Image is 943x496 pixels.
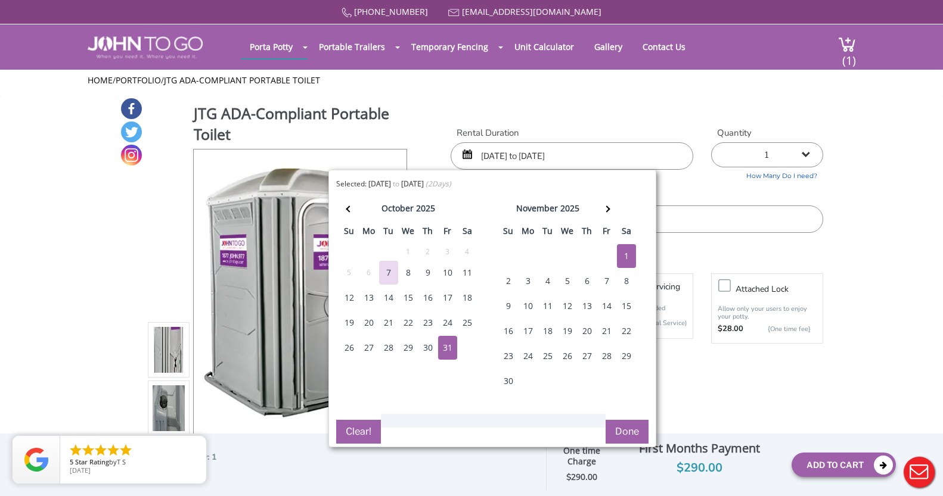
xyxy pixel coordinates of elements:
[597,319,616,343] div: 21
[121,121,142,142] a: Twitter
[458,245,477,258] div: 4
[336,420,381,444] button: Clear!
[359,336,379,360] div: 27
[458,311,477,335] div: 25
[558,269,577,293] div: 5
[711,167,823,181] a: How Many Do I need?
[359,222,379,244] th: mo
[418,222,438,244] th: th
[560,200,579,217] div: 2025
[340,311,359,335] div: 19
[88,36,203,59] img: JOHN to go
[121,98,142,119] a: Facebook
[711,127,823,139] label: Quantity
[519,269,538,293] div: 3
[116,74,161,86] a: Portfolio
[438,336,457,360] div: 31
[462,6,601,17] a: [EMAIL_ADDRESS][DOMAIN_NAME]
[359,286,379,310] div: 13
[519,294,538,318] div: 10
[75,457,109,466] span: Star Rating
[458,261,477,285] div: 11
[518,222,538,244] th: mo
[617,458,783,478] div: $290.00
[736,282,829,297] h3: Attached lock
[597,269,616,293] div: 7
[499,319,518,343] div: 16
[438,222,457,244] th: fr
[88,74,856,86] ul: / /
[418,286,438,310] div: 16
[585,35,631,58] a: Gallery
[88,74,113,86] a: Home
[451,142,693,170] input: Start date | End date
[519,344,538,368] div: 24
[426,179,451,189] i: ( Days)
[24,448,48,472] img: Review Rating
[379,222,398,244] th: tu
[718,323,743,335] strong: $28.00
[498,222,518,244] th: su
[617,294,636,318] div: 15
[842,43,856,68] span: (1)
[241,35,302,58] a: Porta Potty
[499,294,518,318] div: 9
[381,200,414,217] div: october
[566,472,597,483] strong: $
[379,311,398,335] div: 21
[617,269,636,293] div: 8
[418,261,438,285] div: 9
[81,443,95,457] li: 
[838,36,856,52] img: cart a
[499,269,518,293] div: 2
[106,443,120,457] li: 
[310,35,394,58] a: Portable Trailers
[597,344,616,368] div: 28
[597,294,616,318] div: 14
[606,420,649,444] button: Done
[538,269,557,293] div: 4
[393,179,399,189] span: to
[398,222,418,244] th: we
[340,266,359,279] div: 5
[718,305,817,320] p: Allow only your users to enjoy your potty.
[70,458,197,467] span: by
[499,344,518,368] div: 23
[359,266,379,279] div: 6
[121,145,142,166] a: Instagram
[379,336,398,360] div: 28
[119,443,133,457] li: 
[578,269,597,293] div: 6
[438,311,457,335] div: 24
[194,103,408,148] h1: JTG ADA-Compliant Portable Toilet
[617,344,636,368] div: 29
[458,286,477,310] div: 18
[339,222,359,244] th: su
[416,200,435,217] div: 2025
[563,445,600,467] strong: One time Charge
[418,245,438,258] div: 2
[577,222,597,244] th: th
[616,222,636,244] th: sa
[538,222,557,244] th: tu
[457,222,477,244] th: sa
[438,245,457,258] div: 3
[749,323,811,335] p: {One time fee}
[70,466,91,475] span: [DATE]
[399,336,418,360] div: 29
[505,35,583,58] a: Unit Calculator
[448,9,460,17] img: Mail
[617,319,636,343] div: 22
[399,286,418,310] div: 15
[379,261,398,285] div: 7
[340,336,359,360] div: 26
[164,74,320,86] a: JTG ADA-Compliant Portable Toilet
[792,453,896,477] button: Add To Cart
[538,294,557,318] div: 11
[379,286,398,310] div: 14
[571,471,597,482] span: 290.00
[70,457,73,466] span: 5
[617,244,636,268] div: 1
[519,319,538,343] div: 17
[354,6,428,17] a: [PHONE_NUMBER]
